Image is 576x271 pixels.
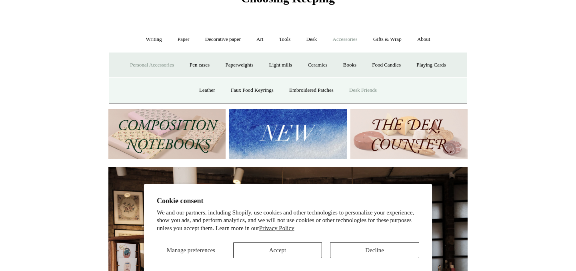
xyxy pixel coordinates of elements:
h2: Cookie consent [157,197,419,205]
a: Books [336,55,364,76]
a: Personal Accessories [123,55,181,76]
span: Manage preferences [167,247,215,253]
button: Accept [233,242,322,258]
a: Food Candles [365,55,408,76]
a: Art [249,29,270,50]
a: Light mills [262,55,299,76]
a: Privacy Policy [259,225,294,231]
a: Decorative paper [198,29,248,50]
a: Pen cases [182,55,217,76]
img: 202302 Composition ledgers.jpg__PID:69722ee6-fa44-49dd-a067-31375e5d54ec [108,109,226,159]
a: Ceramics [300,55,334,76]
a: About [410,29,438,50]
a: Faux Food Keyrings [224,80,281,101]
a: Tools [272,29,298,50]
button: Manage preferences [157,242,225,258]
img: The Deli Counter [350,109,468,159]
a: Playing Cards [409,55,453,76]
p: We and our partners, including Shopify, use cookies and other technologies to personalize your ex... [157,209,419,233]
button: Decline [330,242,419,258]
a: Desk [299,29,324,50]
a: Paper [170,29,197,50]
a: Paperweights [218,55,260,76]
a: Desk Friends [342,80,384,101]
img: New.jpg__PID:f73bdf93-380a-4a35-bcfe-7823039498e1 [229,109,346,159]
a: Leather [192,80,222,101]
a: Gifts & Wrap [366,29,409,50]
a: Embroidered Patches [282,80,341,101]
a: Accessories [326,29,365,50]
a: Writing [139,29,169,50]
